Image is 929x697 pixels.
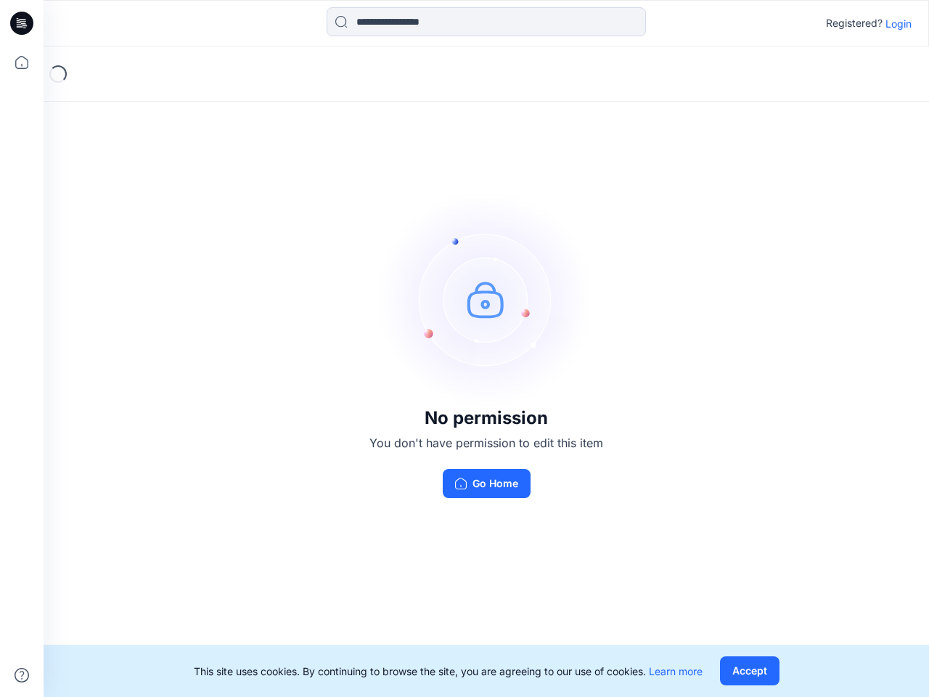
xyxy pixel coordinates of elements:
[885,16,912,31] p: Login
[826,15,883,32] p: Registered?
[369,434,603,452] p: You don't have permission to edit this item
[649,665,703,677] a: Learn more
[194,664,703,679] p: This site uses cookies. By continuing to browse the site, you are agreeing to our use of cookies.
[377,190,595,408] img: no-perm.svg
[443,469,531,498] button: Go Home
[720,656,779,685] button: Accept
[369,408,603,428] h3: No permission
